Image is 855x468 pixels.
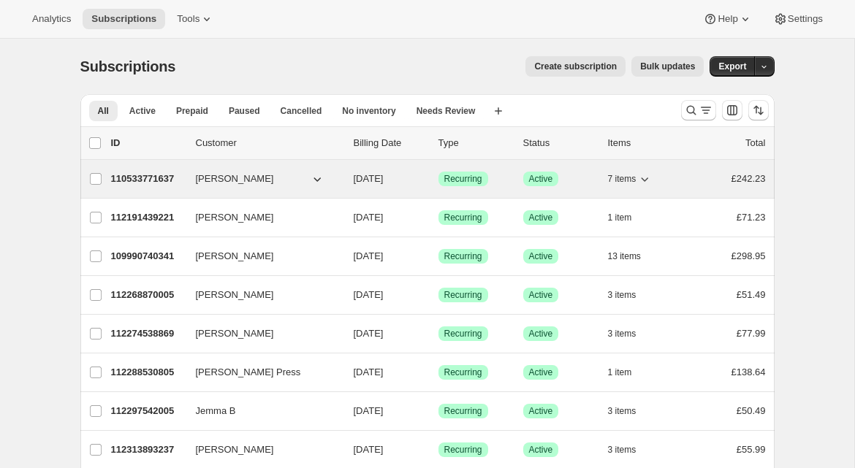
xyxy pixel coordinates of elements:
[710,56,755,77] button: Export
[608,323,653,344] button: 3 items
[694,9,761,29] button: Help
[354,136,427,150] p: Billing Date
[229,105,260,117] span: Paused
[354,367,384,377] span: [DATE]
[745,136,765,150] p: Total
[187,361,333,384] button: [PERSON_NAME] Press
[129,105,156,117] span: Active
[111,249,184,264] p: 109990740341
[748,100,769,120] button: Sort the results
[737,212,766,223] span: £71.23
[111,440,766,460] div: 112313893237[PERSON_NAME][DATE]SuccessRecurringSuccessActive3 items£55.99
[608,328,636,340] span: 3 items
[354,173,384,184] span: [DATE]
[196,249,274,264] span: [PERSON_NAME]
[608,362,648,383] button: 1 item
[608,207,648,228] button: 1 item
[32,13,71,25] span: Analytics
[608,136,681,150] div: Items
[444,328,482,340] span: Recurring
[417,105,476,117] span: Needs Review
[111,288,184,302] p: 112268870005
[788,13,823,25] span: Settings
[608,289,636,301] span: 3 items
[737,289,766,300] span: £51.49
[354,289,384,300] span: [DATE]
[111,172,184,186] p: 110533771637
[111,401,766,421] div: 112297542005Jemma B[DATE]SuccessRecurringSuccessActive3 items£50.49
[196,326,274,341] span: [PERSON_NAME]
[177,13,199,25] span: Tools
[529,444,553,456] span: Active
[529,250,553,262] span: Active
[187,322,333,345] button: [PERSON_NAME]
[608,285,653,305] button: 3 items
[23,9,80,29] button: Analytics
[731,367,766,377] span: £138.64
[722,100,742,120] button: Customize table column order and visibility
[111,246,766,266] div: 109990740341[PERSON_NAME][DATE]SuccessRecurringSuccessActive13 items£298.95
[196,288,274,302] span: [PERSON_NAME]
[444,289,482,301] span: Recurring
[525,56,626,77] button: Create subscription
[444,444,482,456] span: Recurring
[196,404,236,418] span: Jemma B
[196,365,301,380] span: [PERSON_NAME] Press
[438,136,512,150] div: Type
[83,9,165,29] button: Subscriptions
[168,9,223,29] button: Tools
[640,61,695,72] span: Bulk updates
[111,136,766,150] div: IDCustomerBilling DateTypeStatusItemsTotal
[187,283,333,307] button: [PERSON_NAME]
[764,9,832,29] button: Settings
[111,442,184,457] p: 112313893237
[80,58,176,74] span: Subscriptions
[608,405,636,417] span: 3 items
[529,289,553,301] span: Active
[487,101,510,121] button: Create new view
[718,61,746,72] span: Export
[354,328,384,339] span: [DATE]
[608,401,653,421] button: 3 items
[111,285,766,305] div: 112268870005[PERSON_NAME][DATE]SuccessRecurringSuccessActive3 items£51.49
[681,100,716,120] button: Search and filter results
[187,206,333,229] button: [PERSON_NAME]
[608,212,632,223] span: 1 item
[187,245,333,268] button: [PERSON_NAME]
[529,173,553,185] span: Active
[608,440,653,460] button: 3 items
[444,212,482,223] span: Recurring
[444,173,482,185] span: Recurring
[737,444,766,455] span: £55.99
[731,173,766,184] span: £242.23
[529,328,553,340] span: Active
[534,61,617,72] span: Create subscription
[354,405,384,416] span: [DATE]
[111,169,766,189] div: 110533771637[PERSON_NAME][DATE]SuccessRecurringSuccessActive7 items£242.23
[176,105,208,117] span: Prepaid
[529,212,553,223] span: Active
[111,326,184,341] p: 112274538869
[631,56,704,77] button: Bulk updates
[608,173,636,185] span: 7 items
[718,13,737,25] span: Help
[91,13,156,25] span: Subscriptions
[111,207,766,228] div: 112191439221[PERSON_NAME][DATE]SuccessRecurringSuccessActive1 item£71.23
[111,136,184,150] p: ID
[608,246,657,266] button: 13 items
[608,444,636,456] span: 3 items
[187,438,333,461] button: [PERSON_NAME]
[196,136,342,150] p: Customer
[444,250,482,262] span: Recurring
[187,399,333,423] button: Jemma B
[523,136,596,150] p: Status
[354,250,384,261] span: [DATE]
[111,323,766,344] div: 112274538869[PERSON_NAME][DATE]SuccessRecurringSuccessActive3 items£77.99
[737,405,766,416] span: £50.49
[529,367,553,378] span: Active
[196,172,274,186] span: [PERSON_NAME]
[731,250,766,261] span: £298.95
[444,405,482,417] span: Recurring
[354,444,384,455] span: [DATE]
[608,169,653,189] button: 7 items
